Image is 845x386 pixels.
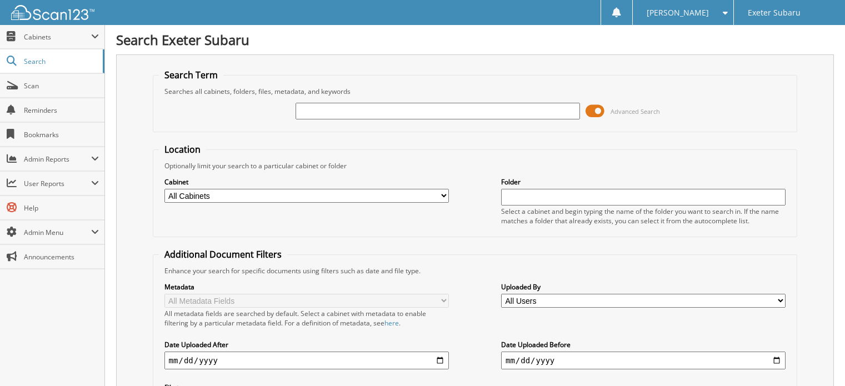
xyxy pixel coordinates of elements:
[501,282,786,292] label: Uploaded By
[159,248,287,260] legend: Additional Document Filters
[24,106,99,115] span: Reminders
[164,352,449,369] input: start
[24,203,99,213] span: Help
[159,143,206,156] legend: Location
[24,252,99,262] span: Announcements
[159,266,792,275] div: Enhance your search for specific documents using filters such as date and file type.
[501,177,786,187] label: Folder
[116,31,834,49] h1: Search Exeter Subaru
[789,333,845,386] iframe: Chat Widget
[748,9,801,16] span: Exeter Subaru
[24,228,91,237] span: Admin Menu
[24,154,91,164] span: Admin Reports
[24,179,91,188] span: User Reports
[611,107,660,116] span: Advanced Search
[24,130,99,139] span: Bookmarks
[11,5,94,20] img: scan123-logo-white.svg
[164,340,449,349] label: Date Uploaded After
[164,309,449,328] div: All metadata fields are searched by default. Select a cabinet with metadata to enable filtering b...
[501,352,786,369] input: end
[501,207,786,225] div: Select a cabinet and begin typing the name of the folder you want to search in. If the name match...
[164,282,449,292] label: Metadata
[159,87,792,96] div: Searches all cabinets, folders, files, metadata, and keywords
[384,318,399,328] a: here
[159,69,223,81] legend: Search Term
[647,9,709,16] span: [PERSON_NAME]
[24,32,91,42] span: Cabinets
[159,161,792,171] div: Optionally limit your search to a particular cabinet or folder
[24,81,99,91] span: Scan
[501,340,786,349] label: Date Uploaded Before
[164,177,449,187] label: Cabinet
[24,57,97,66] span: Search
